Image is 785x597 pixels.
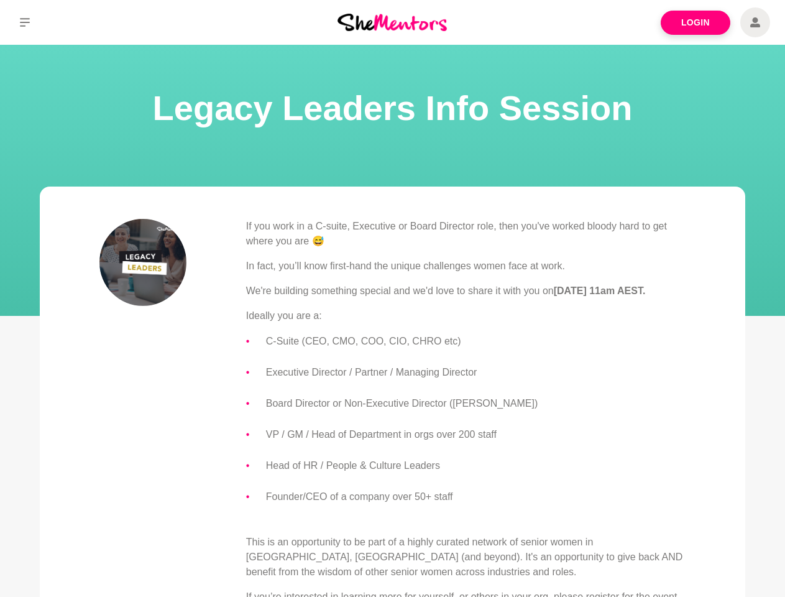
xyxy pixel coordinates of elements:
[246,284,686,298] p: We're building something special and we'd love to share it with you on
[246,219,686,249] p: If you work in a C-suite, Executive or Board Director role, then you've worked bloody hard to get...
[337,14,447,30] img: She Mentors Logo
[554,285,646,296] strong: [DATE] 11am AEST.
[266,333,686,349] li: C-Suite (CEO, CMO, COO, CIO, CHRO etc)
[266,364,686,381] li: Executive Director / Partner / Managing Director
[246,535,686,580] p: This is an opportunity to be part of a highly curated network of senior women in [GEOGRAPHIC_DATA...
[15,85,770,132] h1: Legacy Leaders Info Session
[246,259,686,274] p: In fact, you’ll know first-hand the unique challenges women face at work.
[266,427,686,443] li: VP / GM / Head of Department in orgs over 200 staff
[266,458,686,474] li: Head of HR / People & Culture Leaders
[246,308,686,323] p: Ideally you are a:
[266,396,686,412] li: Board Director or Non-Executive Director ([PERSON_NAME])
[661,11,730,35] a: Login
[266,489,686,505] li: Founder/CEO of a company over 50+ staff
